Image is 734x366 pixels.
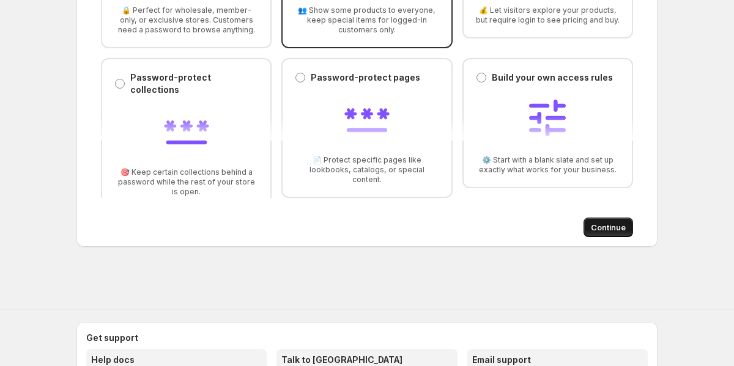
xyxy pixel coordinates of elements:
span: 🔒 Perfect for wholesale, member-only, or exclusive stores. Customers need a password to browse an... [114,5,258,35]
p: Password-protect collections [130,71,258,96]
span: 📄 Protect specific pages like lookbooks, catalogs, or special content. [295,155,439,185]
button: Continue [584,218,633,237]
h3: Talk to [GEOGRAPHIC_DATA] [281,354,452,366]
img: Password-protect collections [162,106,211,155]
h3: Email support [472,354,643,366]
span: 💰 Let visitors explore your products, but require login to see pricing and buy. [476,5,620,25]
span: ⚙️ Start with a blank slate and set up exactly what works for your business. [476,155,620,175]
h2: Get support [86,332,648,344]
span: 🎯 Keep certain collections behind a password while the rest of your store is open. [114,167,258,197]
h3: Help docs [91,354,262,366]
p: Password-protect pages [311,71,420,84]
img: Password-protect pages [343,93,391,142]
img: Build your own access rules [523,93,572,142]
p: Build your own access rules [492,71,613,84]
span: Continue [591,221,626,233]
span: 👥 Show some products to everyone, keep special items for logged-in customers only. [295,5,439,35]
